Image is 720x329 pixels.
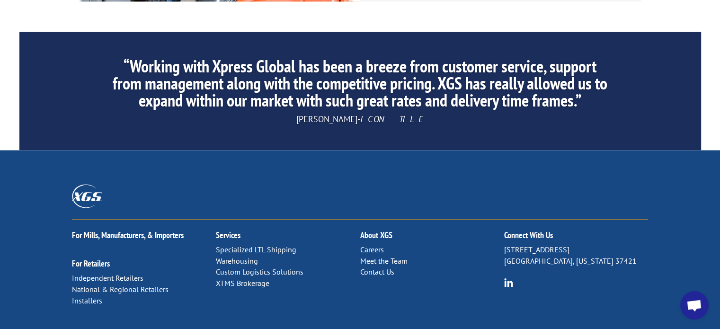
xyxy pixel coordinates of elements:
[680,291,709,320] div: Open chat
[504,244,648,267] p: [STREET_ADDRESS] [GEOGRAPHIC_DATA], [US_STATE] 37421
[216,245,296,254] a: Specialized LTL Shipping
[72,273,143,283] a: Independent Retailers
[360,230,392,240] a: About XGS
[216,256,258,266] a: Warehousing
[216,230,240,240] a: Services
[504,278,513,287] img: group-6
[357,114,360,124] span: -
[72,184,102,207] img: XGS_Logos_ALL_2024_All_White
[360,245,383,254] a: Careers
[296,114,357,124] span: [PERSON_NAME]
[360,114,424,124] span: ICON TILE
[360,256,407,266] a: Meet the Team
[72,285,169,294] a: National & Regional Retailers
[72,295,102,305] a: Installers
[108,58,612,114] h2: “Working with Xpress Global has been a breeze from customer service, support from management alon...
[504,231,648,244] h2: Connect With Us
[360,267,394,276] a: Contact Us
[72,230,184,240] a: For Mills, Manufacturers, & Importers
[216,267,303,276] a: Custom Logistics Solutions
[216,278,269,288] a: XTMS Brokerage
[72,258,110,269] a: For Retailers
